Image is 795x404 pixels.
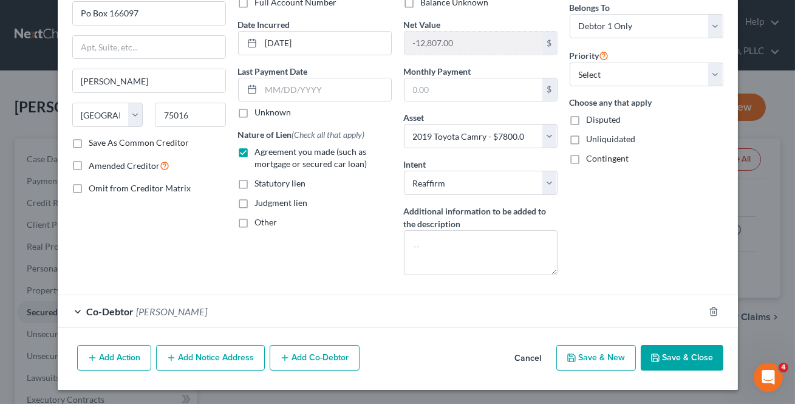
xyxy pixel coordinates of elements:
span: Asset [404,112,425,123]
button: Save & Close [641,345,723,371]
span: Contingent [587,153,629,163]
label: Net Value [404,18,441,31]
label: Choose any that apply [570,96,723,109]
button: Add Co-Debtor [270,345,360,371]
label: Priority [570,48,609,63]
input: Enter address... [73,2,225,25]
span: Disputed [587,114,621,125]
div: $ [542,32,557,55]
span: Other [255,217,278,227]
span: Unliquidated [587,134,636,144]
span: Omit from Creditor Matrix [89,183,191,193]
span: Judgment lien [255,197,308,208]
input: Enter zip... [155,103,226,127]
span: Co-Debtor [87,306,134,317]
button: Add Action [77,345,151,371]
input: 0.00 [404,32,542,55]
span: Belongs To [570,2,610,13]
input: MM/DD/YYYY [261,32,391,55]
button: Cancel [505,346,551,371]
label: Intent [404,158,426,171]
button: Add Notice Address [156,345,265,371]
span: Statutory lien [255,178,306,188]
label: Monthly Payment [404,65,471,78]
div: $ [542,78,557,101]
input: Apt, Suite, etc... [73,36,225,59]
label: Additional information to be added to the description [404,205,558,230]
input: MM/DD/YYYY [261,78,391,101]
input: Enter city... [73,69,225,92]
input: 0.00 [404,78,542,101]
label: Date Incurred [238,18,290,31]
iframe: Intercom live chat [754,363,783,392]
span: Amended Creditor [89,160,160,171]
span: [PERSON_NAME] [137,306,208,317]
label: Nature of Lien [238,128,365,141]
label: Unknown [255,106,292,118]
label: Save As Common Creditor [89,137,189,149]
span: (Check all that apply) [292,129,365,140]
label: Last Payment Date [238,65,308,78]
span: Agreement you made (such as mortgage or secured car loan) [255,146,367,169]
span: 4 [779,363,788,372]
button: Save & New [556,345,636,371]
